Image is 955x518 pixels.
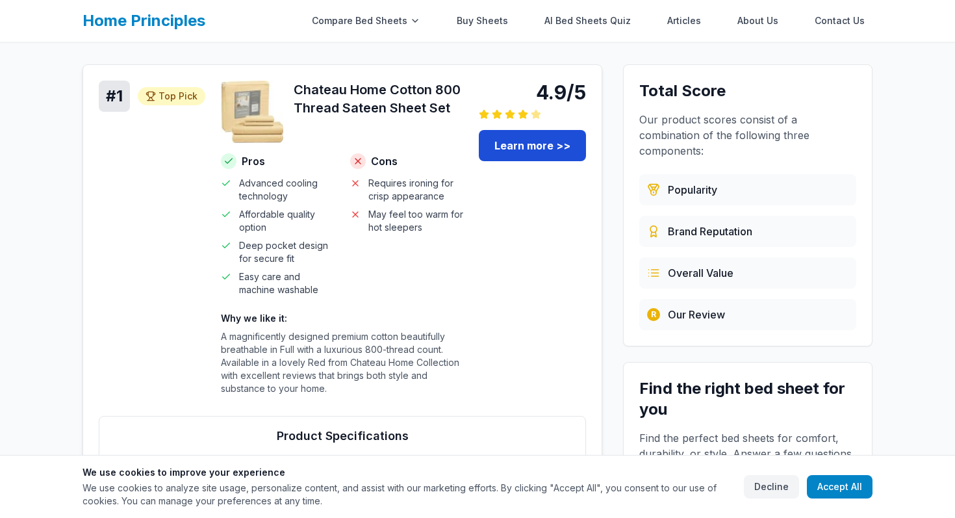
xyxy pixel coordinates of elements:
[159,90,197,103] span: Top Pick
[239,239,335,265] span: Deep pocket design for secure fit
[668,265,733,281] span: Overall Value
[639,216,856,247] div: Evaluated from brand history, quality standards, and market presence
[639,81,856,101] h3: Total Score
[639,174,856,205] div: Based on customer reviews, ratings, and sales data
[221,312,463,325] h4: Why we like it:
[479,130,586,161] a: Learn more >>
[221,81,283,143] img: Chateau Home Cotton 800 Thread Sateen Sheet Set - Cotton product image
[350,153,464,169] h4: Cons
[668,224,752,239] span: Brand Reputation
[83,466,733,479] h3: We use cookies to improve your experience
[110,427,575,445] h4: Product Specifications
[744,475,799,499] button: Decline
[83,482,733,508] p: We use cookies to analyze site usage, personalize content, and assist with our marketing efforts....
[83,11,205,30] a: Home Principles
[239,208,335,234] span: Affordable quality option
[294,81,463,117] h3: Chateau Home Cotton 800 Thread Sateen Sheet Set
[239,177,335,203] span: Advanced cooling technology
[239,270,335,296] span: Easy care and machine washable
[479,81,586,104] div: 4.9/5
[221,330,463,395] p: A magnificently designed premium cotton beautifully breathable in Full with a luxurious 800-threa...
[368,177,464,203] span: Requires ironing for crisp appearance
[221,153,335,169] h4: Pros
[449,8,516,34] a: Buy Sheets
[807,8,872,34] a: Contact Us
[639,112,856,159] p: Our product scores consist of a combination of the following three components:
[639,430,856,493] p: Find the perfect bed sheets for comfort, durability, or style. Answer a few questions, and we'll ...
[668,182,717,198] span: Popularity
[807,475,872,499] button: Accept All
[99,81,130,112] div: # 1
[659,8,709,34] a: Articles
[537,8,639,34] a: AI Bed Sheets Quiz
[639,299,856,330] div: Our team's hands-on testing and evaluation process
[639,257,856,289] div: Combines price, quality, durability, and customer satisfaction
[651,309,656,320] span: R
[730,8,786,34] a: About Us
[304,8,428,34] div: Compare Bed Sheets
[368,208,464,234] span: May feel too warm for hot sleepers
[668,307,725,322] span: Our Review
[639,378,856,420] h3: Find the right bed sheet for you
